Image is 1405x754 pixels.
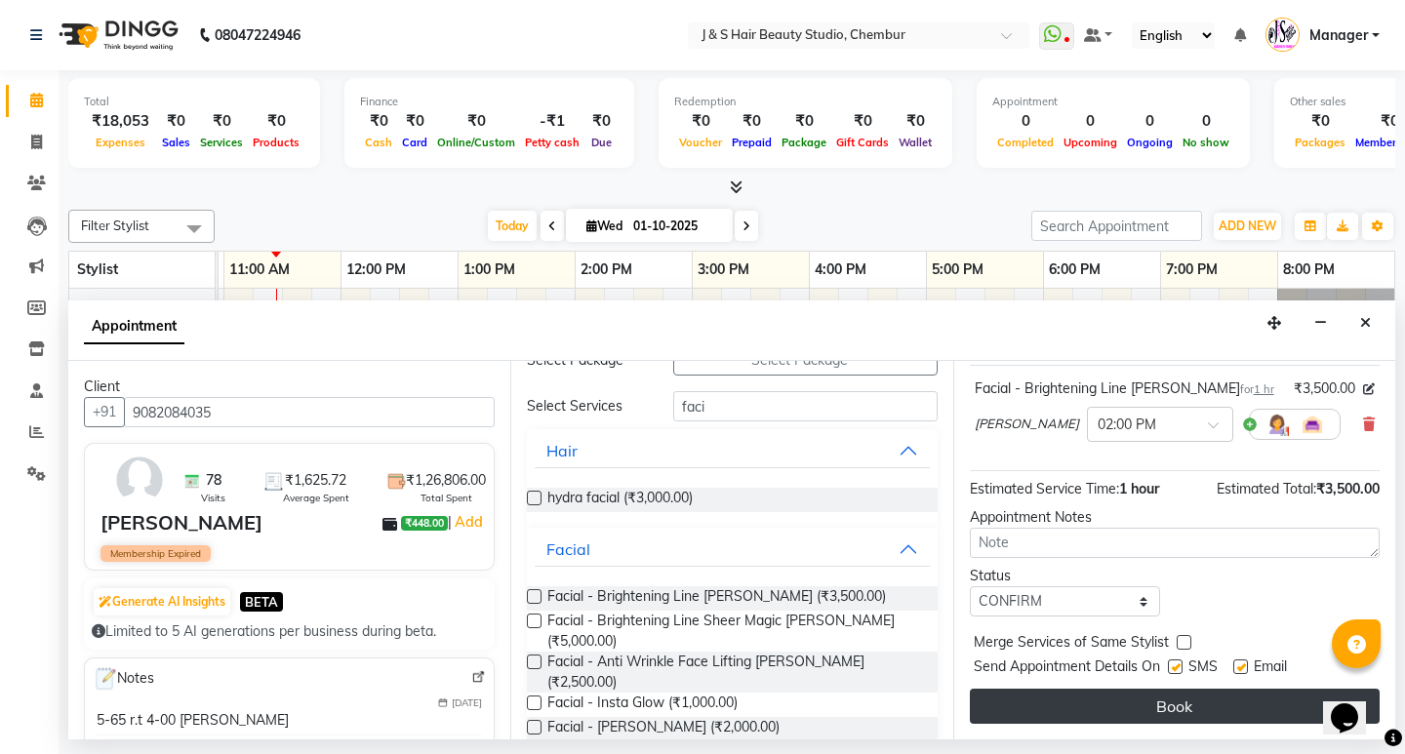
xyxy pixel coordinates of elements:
div: ₹0 [360,110,397,133]
div: Status [970,566,1160,586]
span: Filter Stylist [81,218,149,233]
a: 1:00 PM [459,256,520,284]
span: Today [488,211,537,241]
span: Visits [201,491,225,505]
i: Edit price [1363,383,1375,395]
div: Appointment Notes [970,507,1380,528]
div: ₹0 [1290,110,1350,133]
a: 12:00 PM [341,256,411,284]
img: avatar [111,452,168,508]
div: ₹0 [584,110,619,133]
a: 2:00 PM [576,256,637,284]
div: ₹0 [831,110,894,133]
span: Packages [1290,136,1350,149]
div: Total [84,94,304,110]
div: Limited to 5 AI generations per business during beta. [92,621,487,642]
span: Notes [93,666,154,692]
span: Package [777,136,831,149]
span: Send Appointment Details On [974,656,1160,681]
button: +91 [84,397,125,427]
span: 1 hour [1119,480,1159,497]
div: ₹0 [894,110,937,133]
span: Expenses [91,136,150,149]
div: [PERSON_NAME] [100,508,262,537]
span: ₹448.00 [401,516,448,532]
span: Online/Custom [432,136,520,149]
div: 0 [1178,110,1234,133]
div: Facial - Brightening Line [PERSON_NAME] [975,378,1274,399]
div: Appointment [992,94,1234,110]
button: Generate AI Insights [94,588,230,615]
input: Search Appointment [1031,211,1202,241]
span: Appointment [84,309,184,344]
img: Interior.png [1301,413,1324,436]
div: 0 [1122,110,1178,133]
button: Close [1351,308,1380,338]
div: 0 [1059,110,1122,133]
a: 6:00 PM [1044,256,1105,284]
div: Select Services [512,396,659,417]
span: [PERSON_NAME] [975,415,1079,434]
button: Book [970,689,1380,724]
span: Products [248,136,304,149]
span: Cash [360,136,397,149]
div: ₹0 [432,110,520,133]
div: Client [84,377,495,397]
input: Search by service name [673,391,937,421]
div: Finance [360,94,619,110]
span: Completed [992,136,1059,149]
span: Facial - Anti Wrinkle Face Lifting [PERSON_NAME] (₹2,500.00) [547,652,921,693]
span: Ongoing [1122,136,1178,149]
span: ₹1,625.72 [285,470,346,491]
div: ₹0 [248,110,304,133]
span: No show [1178,136,1234,149]
small: for [1240,382,1274,396]
div: 0 [992,110,1059,133]
span: Stylist [77,260,118,278]
span: Facial - Brightening Line Sheer Magic [PERSON_NAME] (₹5,000.00) [547,611,921,652]
span: ADD NEW [1219,218,1276,233]
button: Select Package [673,345,937,376]
span: Merge Services of Same Stylist [974,632,1169,656]
span: Card [397,136,432,149]
span: Email [1254,656,1287,681]
a: 11:00 AM [224,256,295,284]
span: ₹3,500.00 [1294,378,1355,399]
span: Membership Expired [100,545,211,562]
span: Wallet [894,136,937,149]
span: 1 hr [1254,382,1274,396]
button: ADD NEW [1214,213,1281,240]
a: 8:00 PM [1278,256,1340,284]
div: Select Package [512,350,659,371]
span: Due [586,136,617,149]
div: ₹0 [727,110,777,133]
span: Manager [1309,25,1368,46]
span: | [448,510,486,534]
img: Manager [1265,18,1300,52]
span: Voucher [674,136,727,149]
span: Estimated Total: [1217,480,1316,497]
span: [DATE] [452,695,482,710]
button: Facial [535,532,929,567]
input: 2025-10-01 [627,212,725,241]
a: 4:00 PM [810,256,871,284]
div: ₹0 [195,110,248,133]
span: ₹3,500.00 [1316,480,1380,497]
span: Facial - Insta Glow (₹1,000.00) [547,693,738,717]
span: BETA [240,592,283,611]
span: Petty cash [520,136,584,149]
input: Search by Name/Mobile/Email/Code [124,397,495,427]
iframe: chat widget [1323,676,1385,734]
span: Sales [157,136,195,149]
a: 7:00 PM [1161,256,1223,284]
img: Hairdresser.png [1265,413,1289,436]
span: Upcoming [1059,136,1122,149]
span: Total Spent [421,491,472,505]
div: Redemption [674,94,937,110]
a: 3:00 PM [693,256,754,284]
div: ₹0 [397,110,432,133]
div: Facial [546,537,590,561]
b: 08047224946 [215,8,301,62]
div: ₹0 [777,110,831,133]
button: Hair [535,433,929,468]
